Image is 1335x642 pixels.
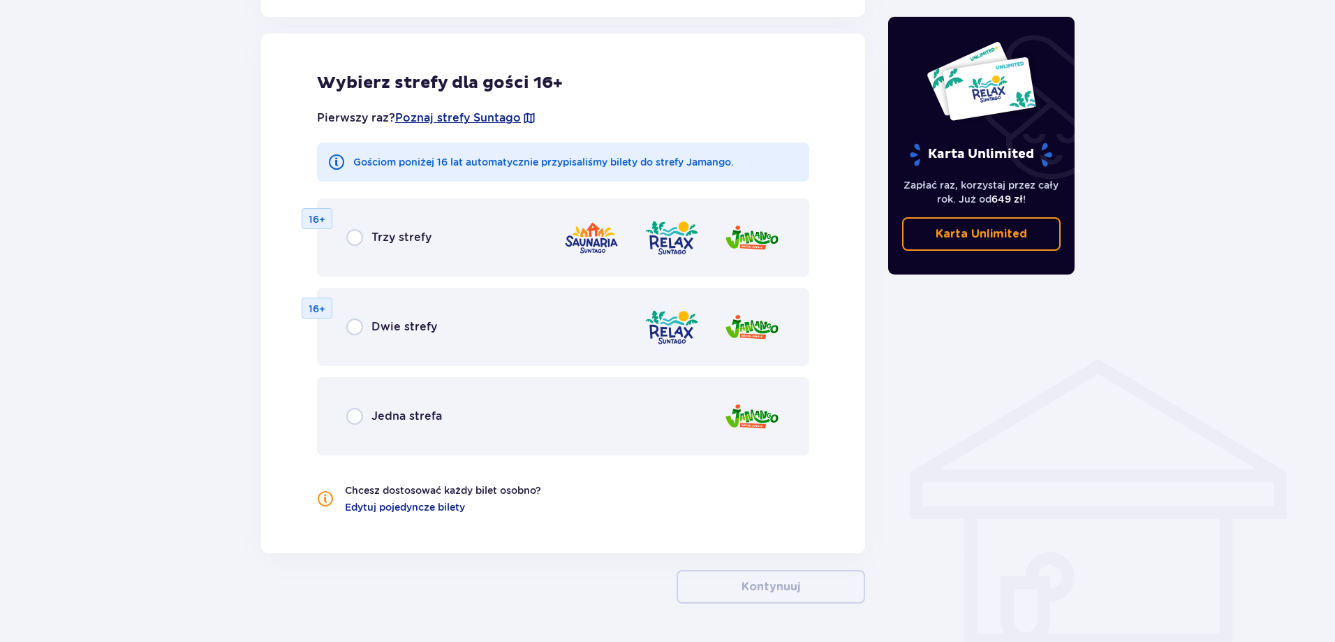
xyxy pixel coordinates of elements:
p: 16+ [309,212,325,226]
p: Karta Unlimited [908,143,1054,167]
p: Chcesz dostosować każdy bilet osobno? [345,483,541,497]
span: 649 zł [991,194,1023,205]
img: zone logo [644,218,700,258]
button: Kontynuuj [677,570,865,604]
p: Pierwszy raz? [317,110,536,126]
p: Karta Unlimited [936,226,1027,242]
p: Gościom poniżej 16 lat automatycznie przypisaliśmy bilety do strefy Jamango. [353,155,734,169]
a: Karta Unlimited [902,217,1061,251]
p: Jedna strefa [371,409,442,424]
p: Trzy strefy [371,230,432,245]
img: zone logo [724,307,780,347]
p: Kontynuuj [742,579,800,594]
p: Wybierz strefy dla gości 16+ [317,73,809,94]
p: Dwie strefy [371,319,437,335]
img: zone logo [724,397,780,437]
a: Poznaj strefy Suntago [395,110,521,126]
p: Zapłać raz, korzystaj przez cały rok. Już od ! [902,178,1061,206]
img: zone logo [644,307,700,347]
p: 16+ [309,302,325,316]
img: zone logo [563,218,619,258]
a: Edytuj pojedyncze bilety [345,500,465,514]
img: zone logo [724,218,780,258]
